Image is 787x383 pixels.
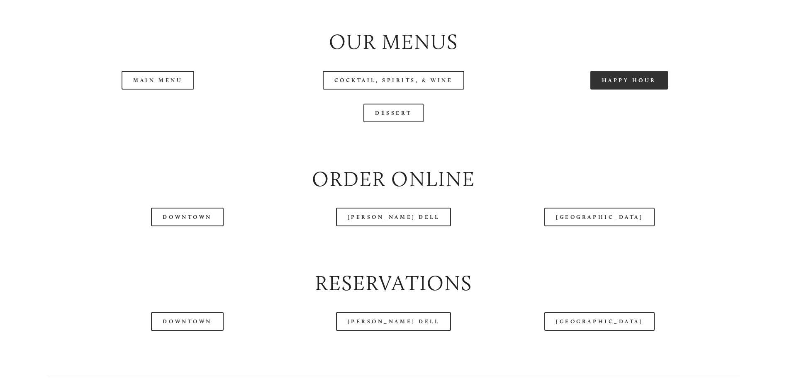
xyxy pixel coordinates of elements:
[151,312,223,331] a: Downtown
[544,312,655,331] a: [GEOGRAPHIC_DATA]
[47,165,740,194] h2: Order Online
[122,71,194,90] a: Main Menu
[544,208,655,226] a: [GEOGRAPHIC_DATA]
[323,71,465,90] a: Cocktail, Spirits, & Wine
[151,208,223,226] a: Downtown
[336,208,451,226] a: [PERSON_NAME] Dell
[336,312,451,331] a: [PERSON_NAME] Dell
[363,104,424,122] a: Dessert
[590,71,668,90] a: Happy Hour
[47,269,740,298] h2: Reservations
